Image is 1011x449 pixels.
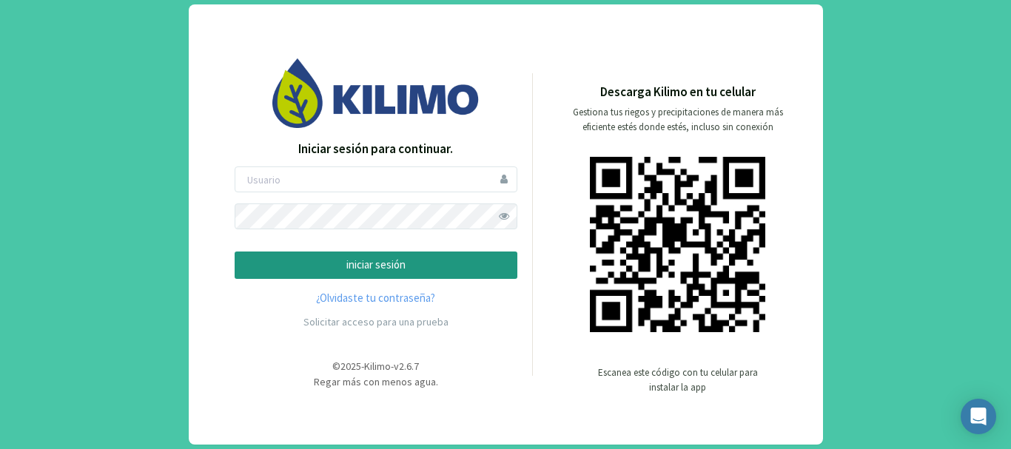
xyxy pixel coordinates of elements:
[394,359,419,373] span: v2.6.7
[600,83,756,102] p: Descarga Kilimo en tu celular
[272,58,480,127] img: Image
[391,359,394,373] span: -
[235,290,517,307] a: ¿Olvidaste tu contraseña?
[235,140,517,159] p: Iniciar sesión para continuar.
[564,105,792,135] p: Gestiona tus riegos y precipitaciones de manera más eficiente estés donde estés, incluso sin cone...
[597,365,759,395] p: Escanea este código con tu celular para instalar la app
[235,166,517,192] input: Usuario
[590,157,765,332] img: qr code
[247,257,505,274] p: iniciar sesión
[332,359,340,373] span: ©
[303,315,449,328] a: Solicitar acceso para una prueba
[314,375,438,388] span: Regar más con menos agua.
[961,399,996,434] div: Open Intercom Messenger
[361,359,364,373] span: -
[235,251,517,279] button: iniciar sesión
[340,359,361,373] span: 2025
[364,359,391,373] span: Kilimo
